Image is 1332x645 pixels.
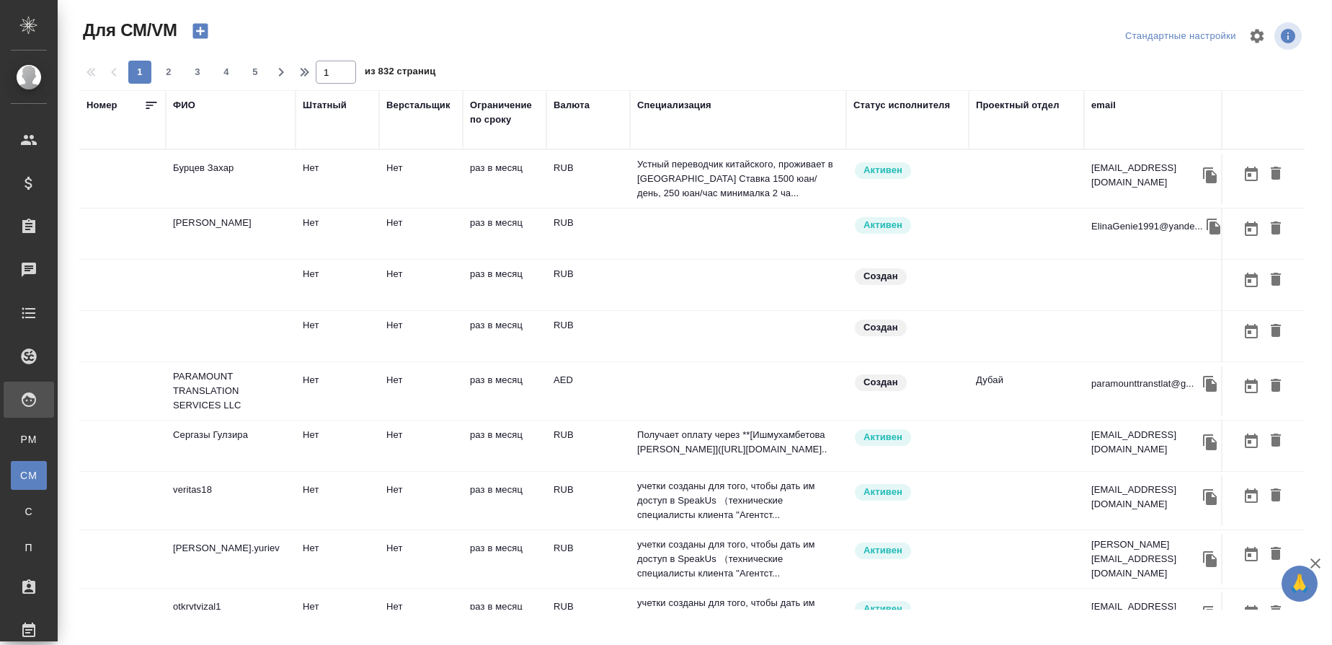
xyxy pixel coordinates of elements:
[1199,373,1221,395] button: Скопировать
[18,504,40,519] span: С
[1091,161,1199,190] p: [EMAIL_ADDRESS][DOMAIN_NAME]
[11,425,47,454] a: PM
[1203,216,1225,237] button: Скопировать
[637,537,839,581] p: учетки созданы для того, чтобы дать им доступ в SpeakUs （технические специалисты клиента "Агентст...
[546,260,630,310] td: RUB
[853,161,962,180] div: Рядовой исполнитель: назначай с учетом рейтинга
[463,421,546,471] td: раз в месяц
[1199,603,1221,625] button: Скопировать
[379,366,463,416] td: Нет
[853,600,962,619] div: Рядовой исполнитель: назначай с учетом рейтинга
[853,541,962,561] div: Рядовой исполнитель: назначай с учетом рейтинга
[296,475,379,526] td: Нет
[18,432,40,447] span: PM
[303,98,347,113] div: Штатный
[546,366,630,416] td: AED
[11,533,47,562] a: П
[1091,600,1199,628] p: [EMAIL_ADDRESS][DOMAIN_NAME]
[463,311,546,361] td: раз в месяц
[863,218,902,232] p: Активен
[1239,267,1264,294] button: Открыть календарь загрузки
[296,592,379,643] td: Нет
[157,61,180,84] button: 2
[1240,19,1274,53] span: Настроить таблицу
[1091,428,1199,457] p: [EMAIL_ADDRESS][DOMAIN_NAME]
[463,475,546,526] td: раз в месяц
[215,65,238,79] span: 4
[637,98,711,113] div: Специализация
[546,592,630,643] td: RUB
[546,154,630,204] td: RUB
[1264,541,1288,568] button: Удалить
[976,98,1060,113] div: Проектный отдел
[546,209,630,259] td: RUB
[463,592,546,643] td: раз в месяц
[863,430,902,444] p: Активен
[86,98,117,113] div: Номер
[1264,267,1288,294] button: Удалить
[1199,548,1221,570] button: Скопировать
[296,421,379,471] td: Нет
[157,65,180,79] span: 2
[296,260,379,310] td: Нет
[379,534,463,584] td: Нет
[463,366,546,416] td: раз в месяц
[1287,569,1312,599] span: 🙏
[863,320,898,335] p: Создан
[386,98,450,113] div: Верстальщик
[1239,428,1264,455] button: Открыть календарь загрузки
[186,65,209,79] span: 3
[863,485,902,499] p: Активен
[379,475,463,526] td: Нет
[379,421,463,471] td: Нет
[1091,377,1194,391] p: paramounttranstlat@g...
[166,592,296,643] td: otkrytyizal1
[863,163,902,177] p: Активен
[463,209,546,259] td: раз в месяц
[379,311,463,361] td: Нет
[546,475,630,526] td: RUB
[1122,25,1240,48] div: split button
[546,534,630,584] td: RUB
[379,260,463,310] td: Нет
[1264,373,1288,400] button: Удалить
[1239,373,1264,400] button: Открыть календарь загрузки
[546,311,630,361] td: RUB
[1264,161,1288,188] button: Удалить
[79,19,177,42] span: Для СМ/VM
[463,154,546,204] td: раз в месяц
[166,154,296,204] td: Бурцев Захар
[863,543,902,558] p: Активен
[863,375,898,390] p: Создан
[215,61,238,84] button: 4
[18,540,40,555] span: П
[853,428,962,447] div: Рядовой исполнитель: назначай с учетом рейтинга
[1264,600,1288,626] button: Удалить
[463,260,546,310] td: раз в месяц
[183,19,218,43] button: Создать
[166,534,296,584] td: [PERSON_NAME].yuriev
[379,592,463,643] td: Нет
[166,362,296,420] td: PARAMOUNT TRANSLATION SERVICES LLC
[244,65,267,79] span: 5
[186,61,209,84] button: 3
[1239,216,1264,242] button: Открыть календарь загрузки
[1199,164,1221,186] button: Скопировать
[863,269,898,284] p: Создан
[244,61,267,84] button: 5
[853,483,962,502] div: Рядовой исполнитель: назначай с учетом рейтинга
[296,366,379,416] td: Нет
[1264,483,1288,509] button: Удалить
[969,366,1084,416] td: Дубай
[379,209,463,259] td: Нет
[379,154,463,204] td: Нет
[18,468,40,483] span: CM
[1091,537,1199,581] p: [PERSON_NAME][EMAIL_ADDRESS][DOMAIN_NAME]
[173,98,195,113] div: ФИО
[1239,483,1264,509] button: Открыть календарь загрузки
[11,497,47,526] a: С
[1239,600,1264,626] button: Открыть календарь загрузки
[365,63,435,84] span: из 832 страниц
[296,154,379,204] td: Нет
[1264,428,1288,455] button: Удалить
